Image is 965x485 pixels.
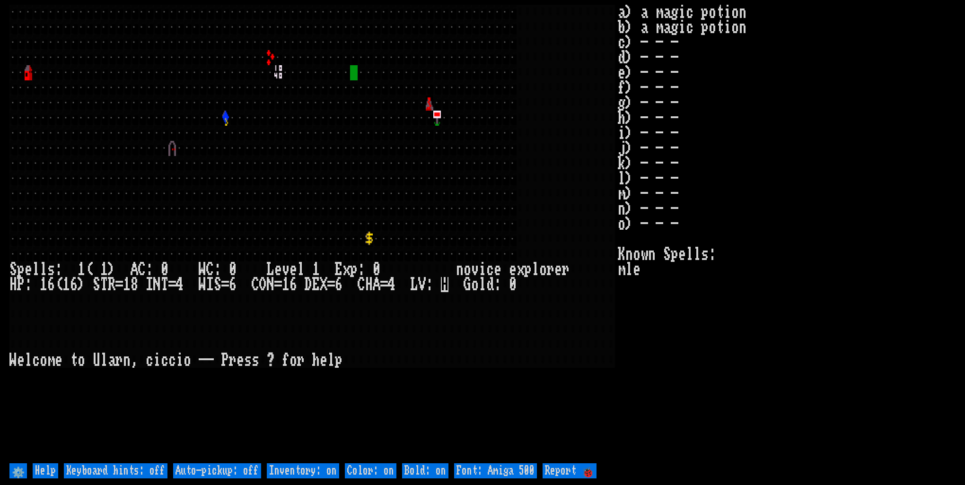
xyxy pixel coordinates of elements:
[532,262,539,277] div: l
[176,277,184,292] div: 4
[100,262,108,277] div: 1
[173,463,261,478] input: Auto-pickup: off
[17,277,25,292] div: P
[312,262,320,277] div: 1
[64,463,167,478] input: Keyboard hints: off
[9,277,17,292] div: H
[199,353,206,368] div: -
[40,353,47,368] div: o
[517,262,524,277] div: x
[206,353,214,368] div: -
[345,463,396,478] input: Color: on
[486,277,494,292] div: d
[47,353,55,368] div: m
[454,463,537,478] input: Font: Amiga 500
[252,277,259,292] div: C
[168,277,176,292] div: =
[40,262,47,277] div: l
[176,353,184,368] div: i
[380,277,388,292] div: =
[25,353,32,368] div: l
[267,463,339,478] input: Inventory: on
[40,277,47,292] div: 1
[244,353,252,368] div: s
[320,277,327,292] div: X
[78,262,85,277] div: 1
[47,277,55,292] div: 6
[221,353,229,368] div: P
[312,353,320,368] div: h
[358,262,365,277] div: :
[547,262,554,277] div: r
[342,262,350,277] div: x
[289,353,297,368] div: o
[539,262,547,277] div: o
[131,277,138,292] div: 8
[131,353,138,368] div: ,
[486,262,494,277] div: c
[237,353,244,368] div: e
[93,277,100,292] div: S
[524,262,532,277] div: p
[335,353,342,368] div: p
[131,262,138,277] div: A
[184,353,191,368] div: o
[267,277,274,292] div: N
[274,277,282,292] div: =
[229,277,237,292] div: 6
[411,277,418,292] div: L
[282,262,289,277] div: v
[543,463,597,478] input: Report 🐞
[305,277,312,292] div: D
[78,277,85,292] div: )
[494,262,501,277] div: e
[494,277,501,292] div: :
[93,353,100,368] div: U
[214,262,221,277] div: :
[509,262,517,277] div: e
[441,277,448,292] mark: H
[365,277,373,292] div: H
[358,277,365,292] div: C
[123,353,131,368] div: n
[100,277,108,292] div: T
[282,277,289,292] div: 1
[335,262,342,277] div: E
[146,353,153,368] div: c
[289,262,297,277] div: e
[161,353,168,368] div: c
[168,353,176,368] div: c
[402,463,448,478] input: Bold: on
[214,277,221,292] div: S
[153,353,161,368] div: i
[327,277,335,292] div: =
[153,277,161,292] div: N
[388,277,395,292] div: 4
[108,277,115,292] div: R
[100,353,108,368] div: l
[32,353,40,368] div: c
[320,353,327,368] div: e
[479,277,486,292] div: l
[146,262,153,277] div: :
[289,277,297,292] div: 6
[199,262,206,277] div: W
[25,262,32,277] div: e
[464,277,471,292] div: G
[199,277,206,292] div: W
[282,353,289,368] div: f
[17,353,25,368] div: e
[78,353,85,368] div: o
[70,277,78,292] div: 6
[25,277,32,292] div: :
[138,262,146,277] div: C
[464,262,471,277] div: o
[456,262,464,277] div: n
[9,463,27,478] input: ⚙️
[554,262,562,277] div: e
[62,277,70,292] div: 1
[55,353,62,368] div: e
[312,277,320,292] div: E
[108,353,115,368] div: a
[55,277,62,292] div: (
